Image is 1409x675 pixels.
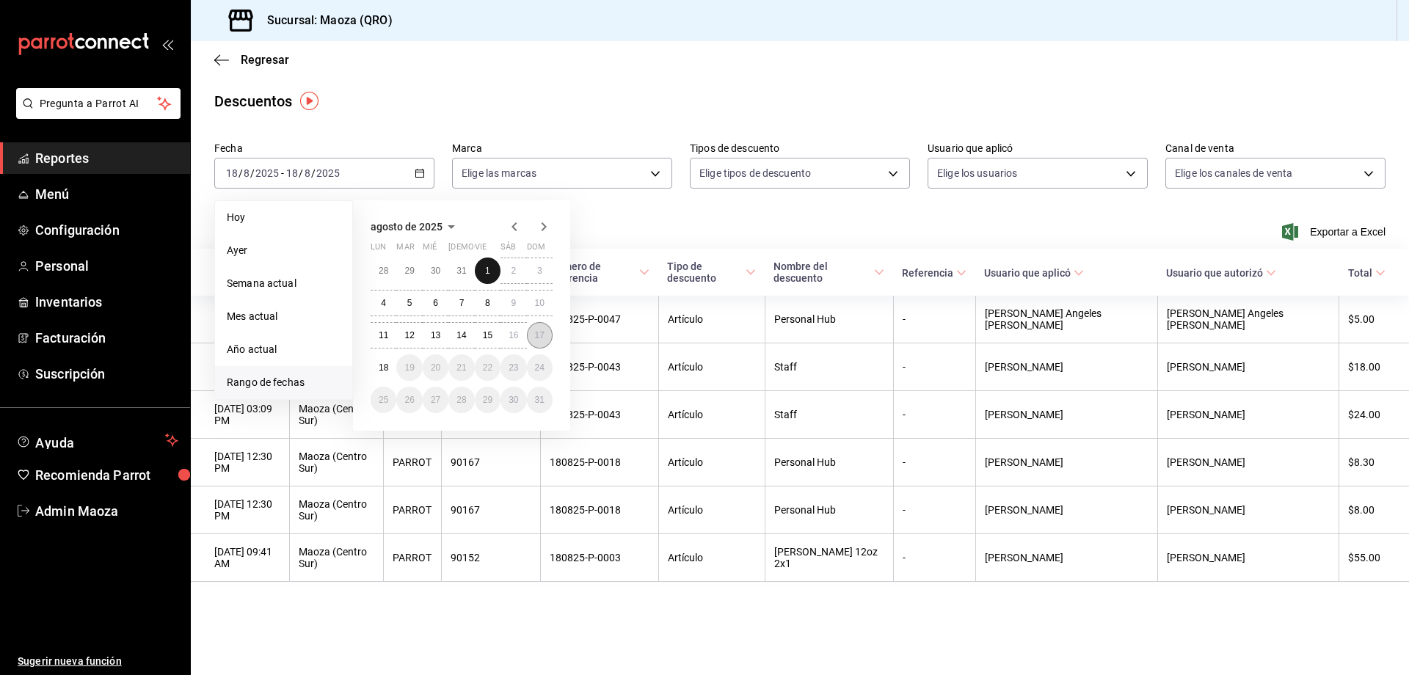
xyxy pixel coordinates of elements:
abbr: 11 de agosto de 2025 [379,330,388,340]
span: Ayuda [35,431,159,449]
span: Regresar [241,53,289,67]
abbr: 31 de julio de 2025 [456,266,466,276]
th: - [893,486,975,534]
th: 180825-P-0018 [541,439,658,486]
abbr: 21 de agosto de 2025 [456,362,466,373]
button: 12 de agosto de 2025 [396,322,422,349]
button: 17 de agosto de 2025 [527,322,553,349]
button: 19 de agosto de 2025 [396,354,422,381]
abbr: 10 de agosto de 2025 [535,298,545,308]
th: 90152 [442,534,541,582]
th: [PERSON_NAME] Angeles [PERSON_NAME] [975,296,1157,343]
button: agosto de 2025 [371,218,460,236]
span: Reportes [35,148,178,168]
span: Facturación [35,328,178,348]
abbr: 23 de agosto de 2025 [509,362,518,373]
th: - [893,391,975,439]
th: [PERSON_NAME] [1157,343,1339,391]
th: [DATE] 12:30 PM [191,439,289,486]
th: - [893,343,975,391]
button: 2 de agosto de 2025 [500,258,526,284]
span: Referencia [902,267,966,279]
th: $24.00 [1339,391,1409,439]
abbr: 14 de agosto de 2025 [456,330,466,340]
th: [PERSON_NAME] 12oz 2x1 [765,534,893,582]
abbr: 20 de agosto de 2025 [431,362,440,373]
span: Año actual [227,342,341,357]
span: Elige los usuarios [937,166,1017,180]
button: 30 de julio de 2025 [423,258,448,284]
abbr: 6 de agosto de 2025 [433,298,438,308]
th: [DATE] 03:43 PM [191,296,289,343]
abbr: 17 de agosto de 2025 [535,330,545,340]
span: Elige las marcas [462,166,536,180]
th: [DATE] 03:09 PM [191,391,289,439]
abbr: 30 de julio de 2025 [431,266,440,276]
abbr: 8 de agosto de 2025 [485,298,490,308]
button: Regresar [214,53,289,67]
th: Staff [765,343,893,391]
span: Semana actual [227,276,341,291]
abbr: jueves [448,242,535,258]
button: 3 de agosto de 2025 [527,258,553,284]
span: / [311,167,316,179]
abbr: 24 de agosto de 2025 [535,362,545,373]
button: 29 de agosto de 2025 [475,387,500,413]
button: 27 de agosto de 2025 [423,387,448,413]
abbr: 18 de agosto de 2025 [379,362,388,373]
button: 9 de agosto de 2025 [500,290,526,316]
abbr: 30 de agosto de 2025 [509,395,518,405]
th: [DATE] 09:41 AM [191,534,289,582]
abbr: 7 de agosto de 2025 [459,298,465,308]
abbr: lunes [371,242,386,258]
button: 15 de agosto de 2025 [475,322,500,349]
span: Suscripción [35,364,178,384]
th: [DATE] 03:09 PM [191,343,289,391]
th: Maoza (Centro Sur) [289,486,383,534]
th: Maoza (Centro Sur) [289,534,383,582]
abbr: 3 de agosto de 2025 [537,266,542,276]
button: Exportar a Excel [1285,223,1386,241]
abbr: 29 de agosto de 2025 [483,395,492,405]
button: 24 de agosto de 2025 [527,354,553,381]
th: 180825-P-0018 [541,486,658,534]
th: [PERSON_NAME] [1157,391,1339,439]
th: [PERSON_NAME] [1157,534,1339,582]
button: 8 de agosto de 2025 [475,290,500,316]
span: Elige tipos de descuento [699,166,811,180]
button: 20 de agosto de 2025 [423,354,448,381]
span: / [250,167,255,179]
abbr: 2 de agosto de 2025 [511,266,516,276]
span: Personal [35,256,178,276]
abbr: 25 de agosto de 2025 [379,395,388,405]
input: -- [243,167,250,179]
th: PARROT [384,534,442,582]
span: Sugerir nueva función [18,654,178,669]
button: Pregunta a Parrot AI [16,88,181,119]
abbr: miércoles [423,242,437,258]
span: Menú [35,184,178,204]
th: [PERSON_NAME] [1157,486,1339,534]
th: Maoza (Centro Sur) [289,439,383,486]
th: 90167 [442,439,541,486]
abbr: 12 de agosto de 2025 [404,330,414,340]
div: Descuentos [214,90,292,112]
span: Ayer [227,243,341,258]
input: -- [304,167,311,179]
a: Pregunta a Parrot AI [10,106,181,122]
th: Artículo [658,534,765,582]
button: open_drawer_menu [161,38,173,50]
span: Configuración [35,220,178,240]
th: Artículo [658,439,765,486]
abbr: 28 de agosto de 2025 [456,395,466,405]
button: 30 de agosto de 2025 [500,387,526,413]
button: 31 de agosto de 2025 [527,387,553,413]
input: ---- [316,167,341,179]
label: Tipos de descuento [690,143,910,153]
abbr: martes [396,242,414,258]
th: $8.30 [1339,439,1409,486]
input: -- [285,167,299,179]
label: Marca [452,143,672,153]
th: - [893,296,975,343]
